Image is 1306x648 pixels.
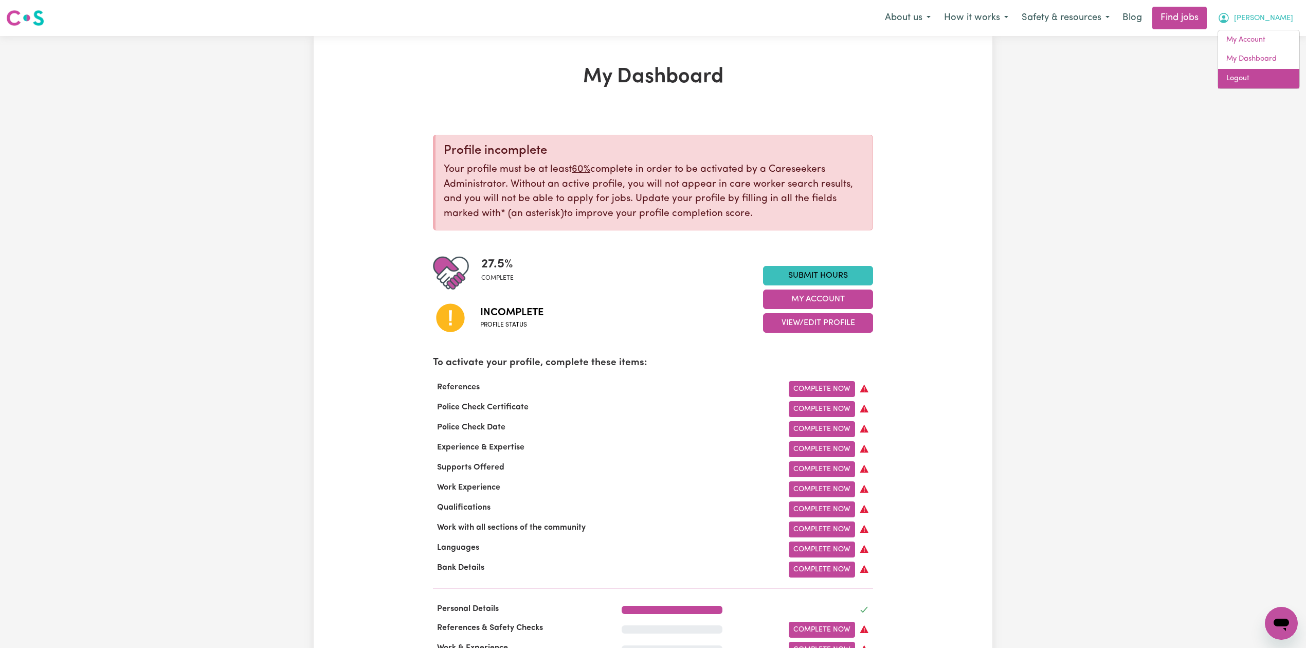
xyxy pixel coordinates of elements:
iframe: Button to launch messaging window [1265,607,1298,640]
span: Personal Details [433,605,503,613]
span: complete [481,274,514,283]
span: References [433,383,484,391]
div: Profile completeness: 27.5% [481,255,522,291]
a: Complete Now [789,421,855,437]
a: Complete Now [789,521,855,537]
u: 60% [572,165,590,174]
span: Police Check Certificate [433,403,533,411]
a: Complete Now [789,441,855,457]
a: My Dashboard [1218,49,1299,69]
a: Complete Now [789,622,855,638]
a: Careseekers logo [6,6,44,30]
span: Supports Offered [433,463,509,472]
span: Experience & Expertise [433,443,529,452]
span: an asterisk [501,209,564,219]
span: Police Check Date [433,423,510,431]
a: Complete Now [789,381,855,397]
span: 27.5 % [481,255,514,274]
span: Languages [433,544,483,552]
button: Safety & resources [1015,7,1116,29]
span: Bank Details [433,564,488,572]
a: Logout [1218,69,1299,88]
button: View/Edit Profile [763,313,873,333]
h1: My Dashboard [433,65,873,89]
span: Incomplete [480,305,543,320]
a: Complete Now [789,481,855,497]
span: Profile status [480,320,543,330]
div: My Account [1218,30,1300,89]
a: Find jobs [1152,7,1207,29]
button: About us [878,7,937,29]
span: Work Experience [433,483,504,492]
a: Complete Now [789,542,855,557]
p: Your profile must be at least complete in order to be activated by a Careseekers Administrator. W... [444,163,864,222]
span: [PERSON_NAME] [1234,13,1293,24]
span: Qualifications [433,503,495,512]
div: Profile incomplete [444,143,864,158]
p: To activate your profile, complete these items: [433,356,873,371]
button: How it works [937,7,1015,29]
a: Complete Now [789,401,855,417]
a: Submit Hours [763,266,873,285]
a: Complete Now [789,501,855,517]
img: Careseekers logo [6,9,44,27]
a: Complete Now [789,461,855,477]
a: Blog [1116,7,1148,29]
button: My Account [1211,7,1300,29]
a: Complete Now [789,562,855,578]
span: References & Safety Checks [433,624,547,632]
span: Work with all sections of the community [433,524,590,532]
button: My Account [763,290,873,309]
a: My Account [1218,30,1299,50]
